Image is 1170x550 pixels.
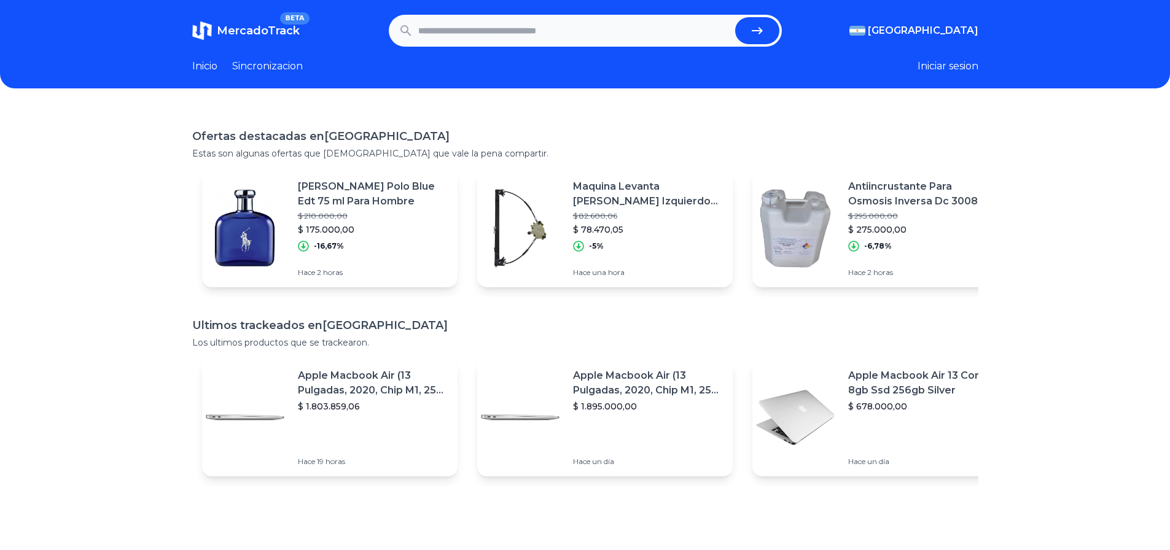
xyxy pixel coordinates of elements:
[573,400,723,412] p: $ 1.895.000,00
[192,59,217,74] a: Inicio
[202,358,458,476] a: Featured imageApple Macbook Air (13 Pulgadas, 2020, Chip M1, 256 Gb De Ssd, 8 Gb De Ram) - Plata$...
[752,169,1008,287] a: Featured imageAntiincrustante Para Osmosis Inversa Dc 3008 X 25 Litros.$ 295.000,00$ 275.000,00-6...
[298,223,448,236] p: $ 175.000,00
[477,185,563,271] img: Featured image
[752,185,838,271] img: Featured image
[192,317,978,334] h1: Ultimos trackeados en [GEOGRAPHIC_DATA]
[848,368,998,398] p: Apple Macbook Air 13 Core I5 8gb Ssd 256gb Silver
[848,457,998,467] p: Hace un día
[298,400,448,412] p: $ 1.803.859,06
[217,24,300,37] span: MercadoTrack
[752,358,1008,476] a: Featured imageApple Macbook Air 13 Core I5 8gb Ssd 256gb Silver$ 678.000,00Hace un día
[848,400,998,412] p: $ 678.000,00
[573,223,723,236] p: $ 78.470,05
[589,241,604,251] p: -5%
[202,185,288,271] img: Featured image
[477,169,733,287] a: Featured imageMaquina Levanta [PERSON_NAME] Izquierdo Megane Electrico$ 82.600,06$ 78.470,05-5%Ha...
[202,169,458,287] a: Featured image[PERSON_NAME] Polo Blue Edt 75 ml Para Hombre$ 210.000,00$ 175.000,00-16,67%Hace 2 ...
[192,21,212,41] img: MercadoTrack
[864,241,892,251] p: -6,78%
[848,268,998,277] p: Hace 2 horas
[752,374,838,460] img: Featured image
[298,457,448,467] p: Hace 19 horas
[573,268,723,277] p: Hace una hora
[573,457,723,467] p: Hace un día
[280,12,309,25] span: BETA
[298,368,448,398] p: Apple Macbook Air (13 Pulgadas, 2020, Chip M1, 256 Gb De Ssd, 8 Gb De Ram) - Plata
[298,268,448,277] p: Hace 2 horas
[573,368,723,398] p: Apple Macbook Air (13 Pulgadas, 2020, Chip M1, 256 Gb De Ssd, 8 Gb De Ram) - Plata
[477,374,563,460] img: Featured image
[314,241,344,251] p: -16,67%
[202,374,288,460] img: Featured image
[868,23,978,38] span: [GEOGRAPHIC_DATA]
[848,223,998,236] p: $ 275.000,00
[849,23,978,38] button: [GEOGRAPHIC_DATA]
[848,179,998,209] p: Antiincrustante Para Osmosis Inversa Dc 3008 X 25 Litros.
[298,179,448,209] p: [PERSON_NAME] Polo Blue Edt 75 ml Para Hombre
[192,128,978,145] h1: Ofertas destacadas en [GEOGRAPHIC_DATA]
[848,211,998,221] p: $ 295.000,00
[192,336,978,349] p: Los ultimos productos que se trackearon.
[849,26,865,36] img: Argentina
[298,211,448,221] p: $ 210.000,00
[477,358,733,476] a: Featured imageApple Macbook Air (13 Pulgadas, 2020, Chip M1, 256 Gb De Ssd, 8 Gb De Ram) - Plata$...
[573,211,723,221] p: $ 82.600,06
[192,147,978,160] p: Estas son algunas ofertas que [DEMOGRAPHIC_DATA] que vale la pena compartir.
[192,21,300,41] a: MercadoTrackBETA
[918,59,978,74] button: Iniciar sesion
[573,179,723,209] p: Maquina Levanta [PERSON_NAME] Izquierdo Megane Electrico
[232,59,303,74] a: Sincronizacion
